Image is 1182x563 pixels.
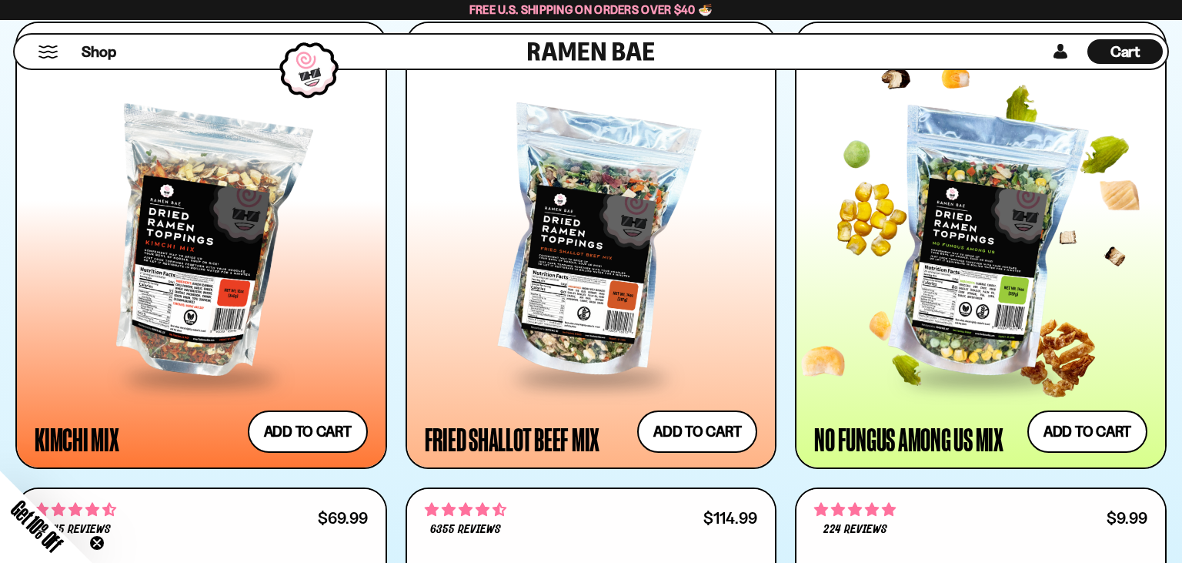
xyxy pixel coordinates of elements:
button: Add to cart [1027,411,1147,453]
button: Add to cart [248,411,368,453]
div: Fried Shallot Beef Mix [425,425,600,453]
button: Close teaser [89,535,105,551]
span: Get 10% Off [7,496,67,556]
span: Free U.S. Shipping on Orders over $40 🍜 [469,2,713,17]
span: 6355 reviews [430,524,501,536]
button: Add to cart [637,411,757,453]
div: No Fungus Among Us Mix [814,425,1003,453]
span: 4.76 stars [814,500,896,520]
span: Cart [1110,42,1140,61]
span: 224 reviews [823,524,887,536]
a: Cart [1087,35,1163,69]
div: Kimchi Mix [35,425,119,453]
div: $69.99 [318,511,368,525]
a: 5.00 stars 1 review $24.99 No Fungus Among Us Mix Add to cart [795,22,1167,469]
a: Shop [82,39,116,64]
a: 4.76 stars 426 reviews $25.99 Kimchi Mix Add to cart [15,22,387,469]
div: $9.99 [1107,511,1147,525]
span: Shop [82,42,116,62]
a: 4.56 stars 9 reviews $31.99 Fried Shallot Beef Mix Add to cart [406,22,777,469]
div: $114.99 [703,511,757,525]
span: 4.63 stars [425,500,506,520]
button: Mobile Menu Trigger [38,45,58,59]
